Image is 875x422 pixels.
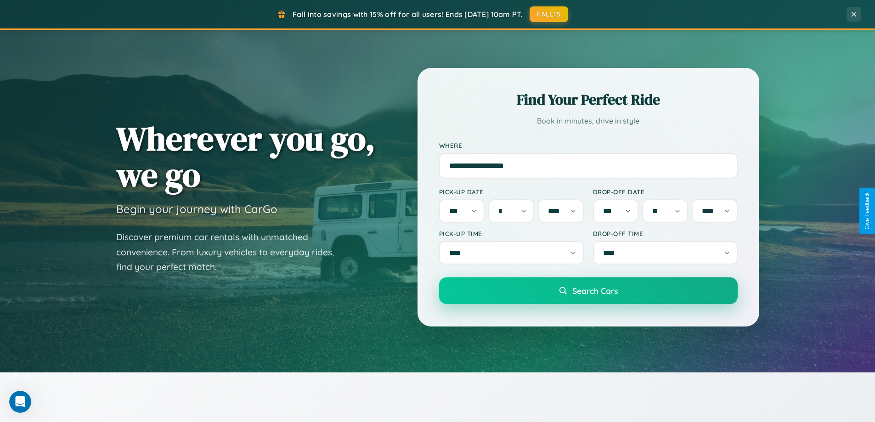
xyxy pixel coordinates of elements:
label: Pick-up Time [439,230,584,237]
span: Search Cars [572,286,618,296]
span: Fall into savings with 15% off for all users! Ends [DATE] 10am PT. [293,10,523,19]
h3: Begin your journey with CarGo [116,202,277,216]
button: FALL15 [530,6,568,22]
iframe: Intercom live chat [9,391,31,413]
div: Give Feedback [864,192,870,230]
label: Pick-up Date [439,188,584,196]
p: Discover premium car rentals with unmatched convenience. From luxury vehicles to everyday rides, ... [116,230,346,275]
label: Drop-off Time [593,230,738,237]
h1: Wherever you go, we go [116,120,375,193]
label: Drop-off Date [593,188,738,196]
h2: Find Your Perfect Ride [439,90,738,110]
p: Book in minutes, drive in style [439,114,738,128]
button: Search Cars [439,277,738,304]
label: Where [439,141,738,149]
